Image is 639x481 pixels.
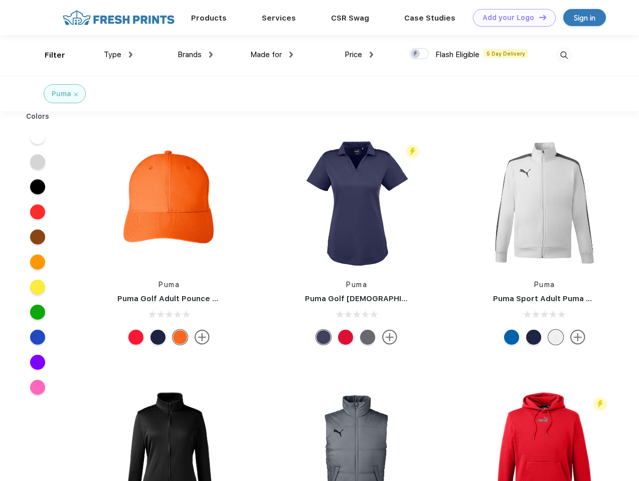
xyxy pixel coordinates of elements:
a: Products [191,14,227,23]
img: more.svg [195,330,210,345]
div: Vibrant Orange [173,330,188,345]
a: Sign in [563,9,606,26]
div: Lapis Blue [504,330,519,345]
a: Puma Golf Adult Pounce Adjustable Cap [117,294,271,303]
img: filter_cancel.svg [74,93,78,96]
div: Sign in [574,12,595,24]
div: Add your Logo [483,14,534,22]
a: Puma [534,281,555,289]
img: flash_active_toggle.svg [593,397,607,411]
img: func=resize&h=266 [478,136,611,270]
div: White and Quiet Shade [548,330,563,345]
img: DT [539,15,546,20]
span: Brands [178,50,202,59]
img: dropdown.png [370,52,373,58]
img: func=resize&h=266 [102,136,236,270]
div: Peacoat [526,330,541,345]
div: Peacoat [316,330,331,345]
span: Price [345,50,362,59]
div: High Risk Red [338,330,353,345]
span: Type [104,50,121,59]
span: Flash Eligible [435,50,480,59]
a: Puma [346,281,367,289]
a: CSR Swag [331,14,369,23]
span: 5 Day Delivery [484,49,528,58]
div: Peacoat [150,330,166,345]
a: Puma Golf [DEMOGRAPHIC_DATA]' Icon Golf Polo [305,294,491,303]
img: more.svg [382,330,397,345]
a: Puma [158,281,180,289]
img: flash_active_toggle.svg [406,145,419,158]
div: Quiet Shade [360,330,375,345]
div: High Risk Red [128,330,143,345]
div: Filter [45,50,65,61]
img: desktop_search.svg [556,47,572,64]
div: Puma [52,89,71,99]
a: Services [262,14,296,23]
span: Made for [250,50,282,59]
img: fo%20logo%202.webp [60,9,178,27]
img: dropdown.png [129,52,132,58]
div: Colors [19,111,57,122]
img: func=resize&h=266 [290,136,423,270]
img: dropdown.png [289,52,293,58]
img: more.svg [570,330,585,345]
img: dropdown.png [209,52,213,58]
